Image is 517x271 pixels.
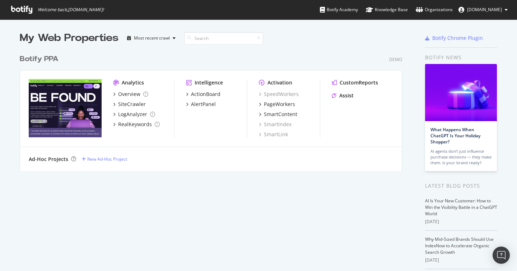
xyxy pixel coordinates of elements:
a: PageWorkers [259,101,295,108]
a: SpeedWorkers [259,91,299,98]
a: What Happens When ChatGPT Is Your Holiday Shopper? [430,127,480,145]
div: New Ad-Hoc Project [87,156,127,162]
div: CustomReports [340,79,378,86]
div: AlertPanel [191,101,216,108]
div: Most recent crawl [134,36,170,40]
a: RealKeywords [113,121,160,128]
button: [DOMAIN_NAME] [453,4,513,15]
a: CustomReports [332,79,378,86]
a: AI Is Your New Customer: How to Win the Visibility Battle in a ChatGPT World [425,198,497,217]
input: Search [184,32,263,45]
div: RealKeywords [118,121,152,128]
a: Overview [113,91,148,98]
div: [DATE] [425,219,497,225]
div: Assist [339,92,354,99]
a: SmartContent [259,111,297,118]
a: New Ad-Hoc Project [82,156,127,162]
div: Botify Academy [320,6,358,13]
div: SiteCrawler [118,101,146,108]
div: Botify PPA [20,54,59,64]
div: Overview [118,91,140,98]
div: Latest Blog Posts [425,182,497,190]
div: Demo [389,56,402,63]
a: SmartLink [259,131,288,138]
a: SiteCrawler [113,101,146,108]
a: SmartIndex [259,121,292,128]
div: Ad-Hoc Projects [29,156,68,163]
a: Botify PPA [20,54,61,64]
div: Analytics [122,79,144,86]
button: Most recent crawl [124,32,178,44]
div: SmartContent [264,111,297,118]
img: Botify PPA [29,79,102,137]
a: LogAnalyzer [113,111,155,118]
div: Open Intercom Messenger [493,247,510,264]
div: My Web Properties [20,31,118,45]
img: What Happens When ChatGPT Is Your Holiday Shopper? [425,64,497,121]
div: Organizations [416,6,453,13]
a: Botify Chrome Plugin [425,35,483,42]
div: Intelligence [195,79,223,86]
div: ActionBoard [191,91,220,98]
div: Activation [267,79,292,86]
div: AI agents don’t just influence purchase decisions — they make them. Is your brand ready? [430,148,492,166]
div: LogAnalyzer [118,111,147,118]
div: Botify Chrome Plugin [432,35,483,42]
span: pierre.paqueton.gmail [467,6,502,13]
a: Assist [332,92,354,99]
span: Welcome back, [DOMAIN_NAME] ! [38,7,104,13]
div: [DATE] [425,257,497,263]
div: grid [20,45,408,171]
a: Why Mid-Sized Brands Should Use IndexNow to Accelerate Organic Search Growth [425,236,494,255]
div: Botify news [425,54,497,61]
a: ActionBoard [186,91,220,98]
div: PageWorkers [264,101,295,108]
a: AlertPanel [186,101,216,108]
div: Knowledge Base [366,6,408,13]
